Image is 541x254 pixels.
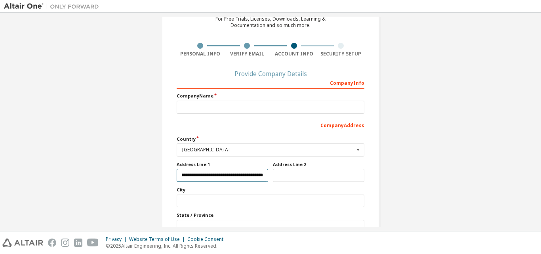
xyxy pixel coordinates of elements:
[177,187,364,193] label: City
[177,136,364,142] label: Country
[106,236,129,243] div: Privacy
[270,51,318,57] div: Account Info
[177,51,224,57] div: Personal Info
[74,239,82,247] img: linkedin.svg
[187,236,228,243] div: Cookie Consent
[61,239,69,247] img: instagram.svg
[87,239,99,247] img: youtube.svg
[177,71,364,76] div: Provide Company Details
[177,212,364,218] label: State / Province
[273,161,364,168] label: Address Line 2
[4,2,103,10] img: Altair One
[177,76,364,89] div: Company Info
[318,51,365,57] div: Security Setup
[129,236,187,243] div: Website Terms of Use
[2,239,43,247] img: altair_logo.svg
[215,16,326,29] div: For Free Trials, Licenses, Downloads, Learning & Documentation and so much more.
[182,147,354,152] div: [GEOGRAPHIC_DATA]
[224,51,271,57] div: Verify Email
[177,93,364,99] label: Company Name
[106,243,228,249] p: © 2025 Altair Engineering, Inc. All Rights Reserved.
[177,161,268,168] label: Address Line 1
[177,118,364,131] div: Company Address
[48,239,56,247] img: facebook.svg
